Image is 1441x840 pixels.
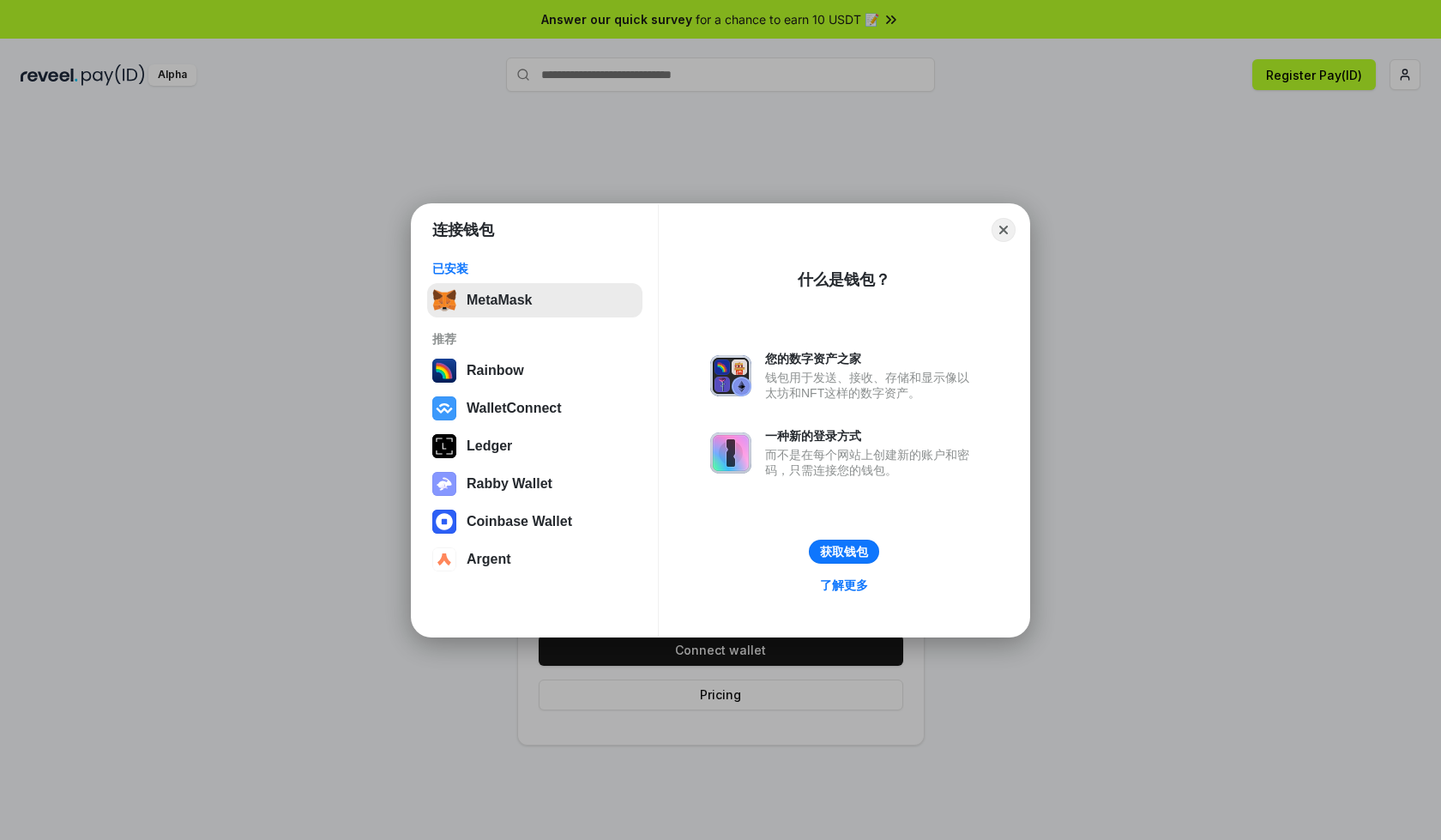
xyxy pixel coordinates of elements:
[765,351,978,366] div: 您的数字资产之家
[467,401,562,416] div: WalletConnect
[432,547,456,571] img: svg+xml,%3Csvg%20width%3D%2228%22%20height%3D%2228%22%20viewBox%3D%220%200%2028%2028%22%20fill%3D...
[992,218,1016,242] button: Close
[432,261,637,276] div: 已安装
[820,577,868,593] div: 了解更多
[432,396,456,420] img: svg+xml,%3Csvg%20width%3D%2228%22%20height%3D%2228%22%20viewBox%3D%220%200%2028%2028%22%20fill%3D...
[427,429,642,463] button: Ledger
[427,505,642,539] button: Coinbase Wallet
[820,544,868,559] div: 获取钱包
[427,542,642,577] button: Argent
[427,283,642,317] button: MetaMask
[432,510,456,534] img: svg+xml,%3Csvg%20width%3D%2228%22%20height%3D%2228%22%20viewBox%3D%220%200%2028%2028%22%20fill%3D...
[427,391,642,426] button: WalletConnect
[467,293,532,308] div: MetaMask
[467,363,524,378] div: Rainbow
[427,354,642,388] button: Rainbow
[765,447,978,478] div: 而不是在每个网站上创建新的账户和密码，只需连接您的钱包。
[467,552,511,567] div: Argent
[467,438,512,454] div: Ledger
[710,355,751,396] img: svg+xml,%3Csvg%20xmlns%3D%22http%3A%2F%2Fwww.w3.org%2F2000%2Fsvg%22%20fill%3D%22none%22%20viewBox...
[765,428,978,444] div: 一种新的登录方式
[810,574,878,596] a: 了解更多
[809,540,879,564] button: 获取钱包
[432,472,456,496] img: svg+xml,%3Csvg%20xmlns%3D%22http%3A%2F%2Fwww.w3.org%2F2000%2Fsvg%22%20fill%3D%22none%22%20viewBox...
[798,269,890,290] div: 什么是钱包？
[427,467,642,501] button: Rabby Wallet
[432,331,637,347] div: 推荐
[432,359,456,383] img: svg+xml,%3Csvg%20width%3D%22120%22%20height%3D%22120%22%20viewBox%3D%220%200%20120%20120%22%20fil...
[432,434,456,458] img: svg+xml,%3Csvg%20xmlns%3D%22http%3A%2F%2Fwww.w3.org%2F2000%2Fsvg%22%20width%3D%2228%22%20height%3...
[432,220,494,240] h1: 连接钱包
[467,514,572,529] div: Coinbase Wallet
[710,432,751,474] img: svg+xml,%3Csvg%20xmlns%3D%22http%3A%2F%2Fwww.w3.org%2F2000%2Fsvg%22%20fill%3D%22none%22%20viewBox...
[467,476,552,492] div: Rabby Wallet
[432,288,456,312] img: svg+xml,%3Csvg%20fill%3D%22none%22%20height%3D%2233%22%20viewBox%3D%220%200%2035%2033%22%20width%...
[765,370,978,401] div: 钱包用于发送、接收、存储和显示像以太坊和NFT这样的数字资产。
